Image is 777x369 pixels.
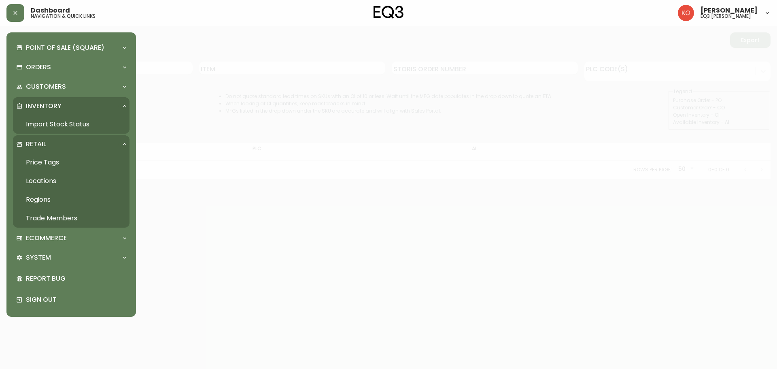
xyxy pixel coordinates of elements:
[26,234,67,243] p: Ecommerce
[31,7,70,14] span: Dashboard
[13,39,129,57] div: Point of Sale (Square)
[13,268,129,289] div: Report Bug
[13,78,129,96] div: Customers
[26,82,66,91] p: Customers
[26,295,126,304] p: Sign Out
[26,63,51,72] p: Orders
[678,5,694,21] img: 9beb5e5239b23ed26e0d832b1b8f6f2a
[13,115,129,134] a: Import Stock Status
[13,135,129,153] div: Retail
[13,153,129,172] a: Price Tags
[13,58,129,76] div: Orders
[26,140,46,149] p: Retail
[701,7,758,14] span: [PERSON_NAME]
[13,209,129,228] a: Trade Members
[26,274,126,283] p: Report Bug
[13,289,129,310] div: Sign Out
[13,97,129,115] div: Inventory
[26,43,104,52] p: Point of Sale (Square)
[26,102,62,111] p: Inventory
[26,253,51,262] p: System
[13,249,129,267] div: System
[13,190,129,209] a: Regions
[13,229,129,247] div: Ecommerce
[13,172,129,190] a: Locations
[701,14,751,19] h5: eq3 [PERSON_NAME]
[374,6,403,19] img: logo
[31,14,96,19] h5: navigation & quick links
